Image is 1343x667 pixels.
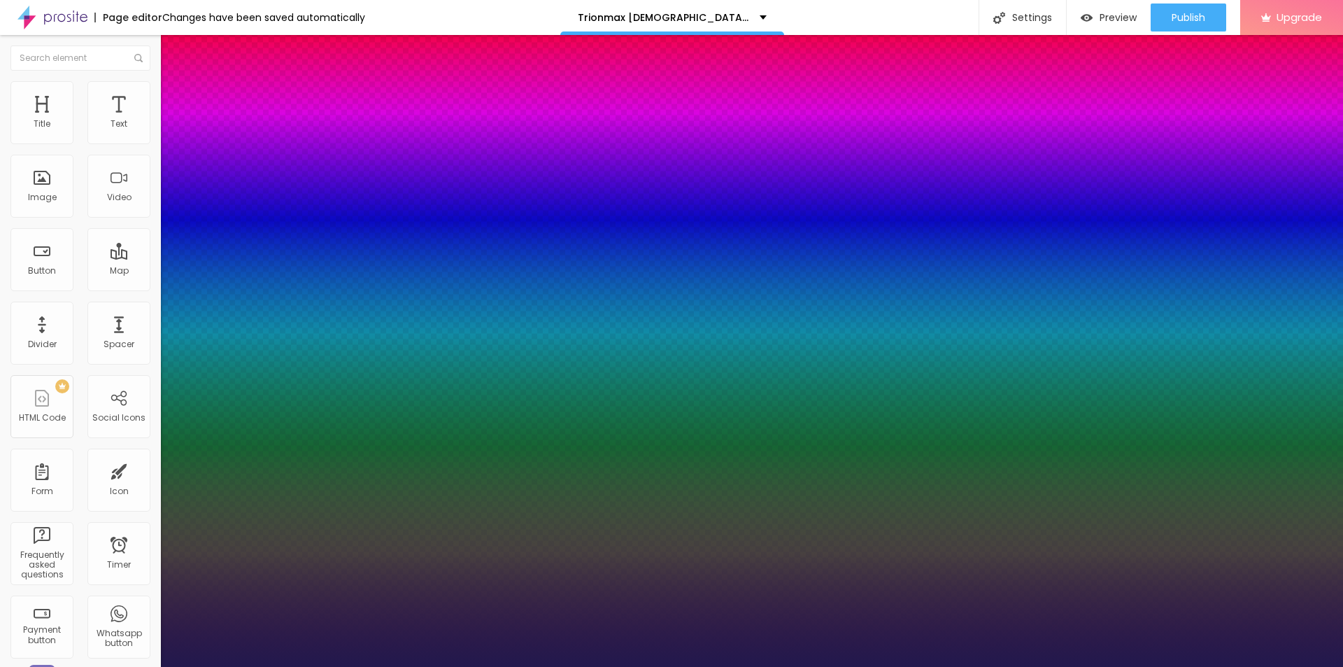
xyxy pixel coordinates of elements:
[28,192,57,202] div: Image
[107,192,132,202] div: Video
[28,266,56,276] div: Button
[993,12,1005,24] img: Icone
[1172,12,1205,23] span: Publish
[1067,3,1151,31] button: Preview
[134,54,143,62] img: Icone
[34,119,50,129] div: Title
[1100,12,1137,23] span: Preview
[92,413,145,423] div: Social Icons
[110,266,129,276] div: Map
[1277,11,1322,23] span: Upgrade
[91,629,146,649] div: Whatsapp button
[1151,3,1226,31] button: Publish
[107,560,131,570] div: Timer
[28,339,57,349] div: Divider
[110,486,129,496] div: Icon
[1081,12,1093,24] img: view-1.svg
[94,13,162,22] div: Page editor
[14,550,69,580] div: Frequently asked questions
[111,119,127,129] div: Text
[31,486,53,496] div: Form
[104,339,134,349] div: Spacer
[162,13,365,22] div: Changes have been saved automatically
[19,413,66,423] div: HTML Code
[10,45,150,71] input: Search element
[578,13,749,22] p: Trionmax [DEMOGRAPHIC_DATA][MEDICAL_DATA] Official US
[14,625,69,645] div: Payment button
